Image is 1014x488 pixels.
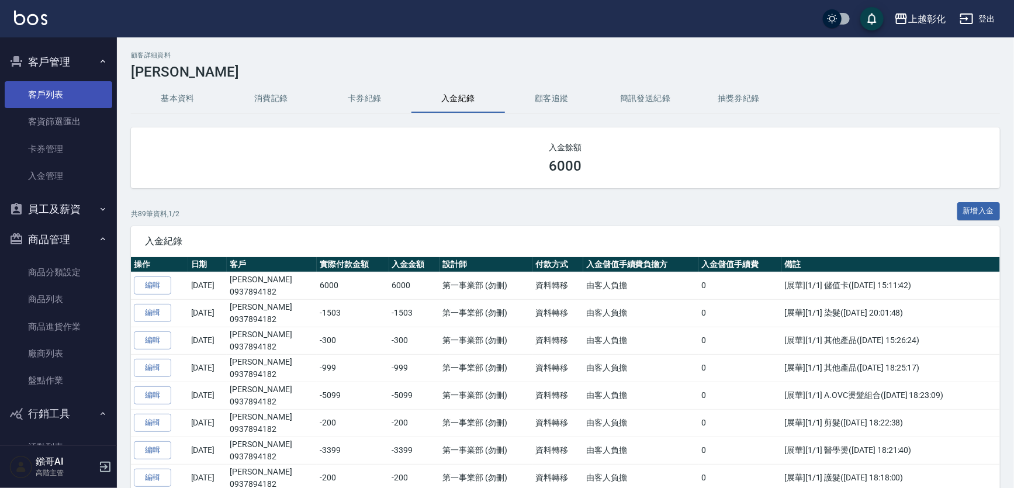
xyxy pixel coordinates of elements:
[317,327,389,354] td: -300
[317,382,389,409] td: -5099
[781,327,1000,354] td: [展華][1/1] 其他產品([DATE] 15:26:24)
[188,299,227,327] td: [DATE]
[14,11,47,25] img: Logo
[583,299,698,327] td: 由客人負擔
[439,327,532,354] td: 第一事業部 (勿刪)
[230,341,313,353] p: 0937894182
[188,354,227,382] td: [DATE]
[131,85,224,113] button: 基本資料
[134,359,171,377] a: 編輯
[230,396,313,408] p: 0937894182
[188,382,227,409] td: [DATE]
[5,259,112,286] a: 商品分類設定
[230,313,313,326] p: 0937894182
[781,382,1000,409] td: [展華][1/1] A.OVC燙髮組合([DATE] 18:23:09)
[317,409,389,437] td: -200
[532,299,583,327] td: 資料轉移
[908,12,946,26] div: 上越彰化
[188,437,227,464] td: [DATE]
[5,81,112,108] a: 客戶列表
[227,299,316,327] td: [PERSON_NAME]
[389,437,440,464] td: -3399
[389,299,440,327] td: -1503
[583,382,698,409] td: 由客人負擔
[781,437,1000,464] td: [展華][1/1] 醫學燙([DATE] 18:21:40)
[781,272,1000,299] td: [展華][1/1] 儲值卡([DATE] 15:11:42)
[692,85,785,113] button: 抽獎券紀錄
[860,7,884,30] button: save
[134,386,171,404] a: 編輯
[439,272,532,299] td: 第一事業部 (勿刪)
[5,340,112,367] a: 廠商列表
[439,354,532,382] td: 第一事業部 (勿刪)
[532,382,583,409] td: 資料轉移
[698,382,781,409] td: 0
[227,272,316,299] td: [PERSON_NAME]
[227,409,316,437] td: [PERSON_NAME]
[532,409,583,437] td: 資料轉移
[389,409,440,437] td: -200
[698,299,781,327] td: 0
[36,468,95,478] p: 高階主管
[5,313,112,340] a: 商品進貨作業
[230,286,313,298] p: 0937894182
[134,331,171,349] a: 編輯
[505,85,598,113] button: 顧客追蹤
[131,209,179,219] p: 共 89 筆資料, 1 / 2
[227,437,316,464] td: [PERSON_NAME]
[439,299,532,327] td: 第一事業部 (勿刪)
[134,441,171,459] a: 編輯
[439,437,532,464] td: 第一事業部 (勿刪)
[698,327,781,354] td: 0
[134,304,171,322] a: 編輯
[5,47,112,77] button: 客戶管理
[145,141,986,153] h2: 入金餘額
[145,236,986,247] span: 入金紀錄
[389,272,440,299] td: 6000
[188,409,227,437] td: [DATE]
[389,382,440,409] td: -5099
[957,202,1001,220] button: 新增入金
[9,455,33,479] img: Person
[227,327,316,354] td: [PERSON_NAME]
[188,257,227,272] th: 日期
[698,354,781,382] td: 0
[439,257,532,272] th: 設計師
[188,272,227,299] td: [DATE]
[583,354,698,382] td: 由客人負擔
[439,409,532,437] td: 第一事業部 (勿刪)
[598,85,692,113] button: 簡訊發送紀錄
[5,367,112,394] a: 盤點作業
[549,158,582,174] h3: 6000
[389,257,440,272] th: 入金金額
[389,354,440,382] td: -999
[131,51,1000,59] h2: 顧客詳細資料
[532,327,583,354] td: 資料轉移
[583,437,698,464] td: 由客人負擔
[188,327,227,354] td: [DATE]
[5,136,112,162] a: 卡券管理
[532,437,583,464] td: 資料轉移
[318,85,411,113] button: 卡券紀錄
[583,272,698,299] td: 由客人負擔
[230,423,313,435] p: 0937894182
[224,85,318,113] button: 消費記錄
[532,257,583,272] th: 付款方式
[698,437,781,464] td: 0
[5,434,112,461] a: 活動列表
[781,354,1000,382] td: [展華][1/1] 其他產品([DATE] 18:25:17)
[227,354,316,382] td: [PERSON_NAME]
[439,382,532,409] td: 第一事業部 (勿刪)
[317,299,389,327] td: -1503
[781,299,1000,327] td: [展華][1/1] 染髮([DATE] 20:01:48)
[583,327,698,354] td: 由客人負擔
[698,272,781,299] td: 0
[230,368,313,380] p: 0937894182
[583,257,698,272] th: 入金儲值手續費負擔方
[230,451,313,463] p: 0937894182
[5,286,112,313] a: 商品列表
[227,257,316,272] th: 客戶
[36,456,95,468] h5: 鏹哥AI
[5,162,112,189] a: 入金管理
[317,354,389,382] td: -999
